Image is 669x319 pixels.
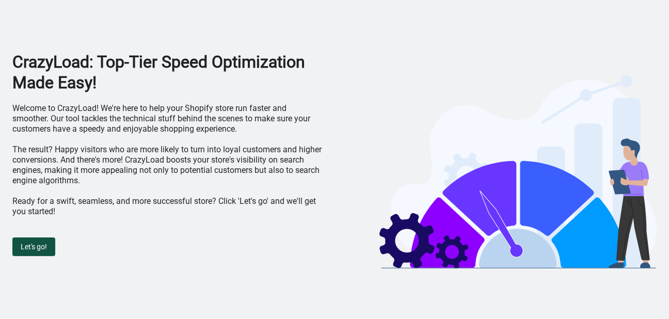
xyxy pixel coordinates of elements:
p: The result? Happy visitors who are more likely to turn into loyal customers and higher conversion... [12,145,322,186]
p: Welcome to CrazyLoad! We're here to help your Shopify store run faster and smoother. Our tool tac... [12,103,322,134]
span: Let's go! [21,243,47,251]
button: Let's go! [12,237,55,256]
h1: CrazyLoad: Top-Tier Speed Optimization Made Easy! [12,52,322,93]
img: welcome-illustration-bf6e7d16.svg [379,72,657,269]
p: Ready for a swift, seamless, and more successful store? Click 'Let's go' and we'll get you started! [12,196,322,217]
